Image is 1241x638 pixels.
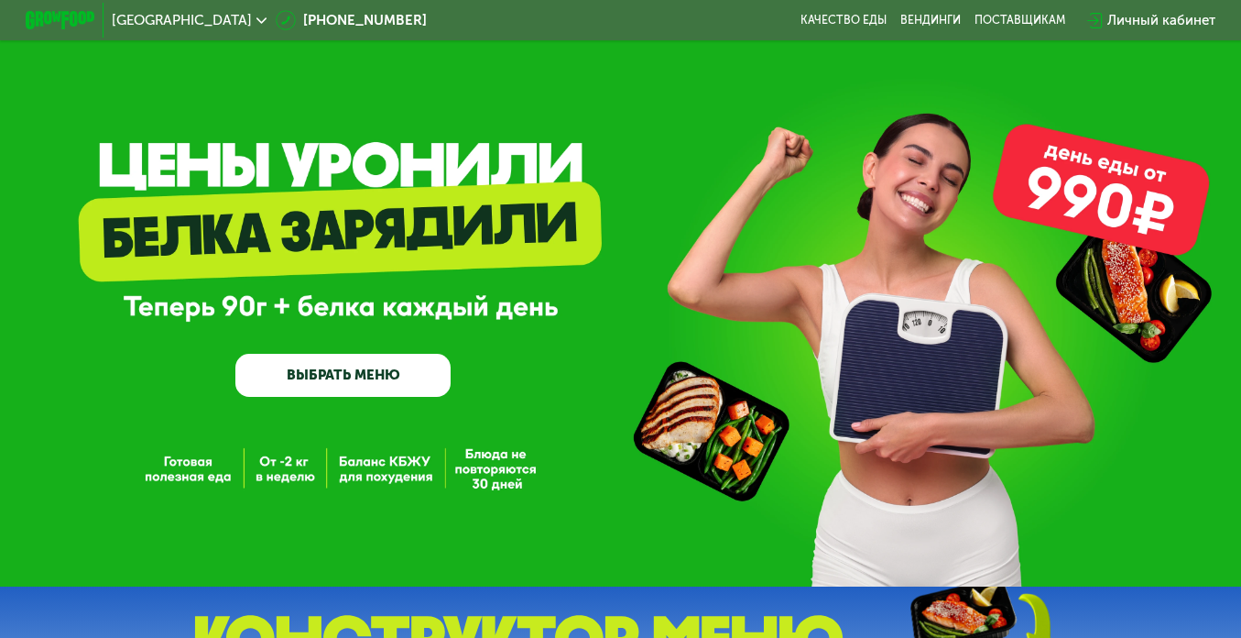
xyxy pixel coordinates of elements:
a: Качество еды [800,14,887,27]
a: Вендинги [900,14,961,27]
span: [GEOGRAPHIC_DATA] [112,14,252,27]
div: поставщикам [974,14,1065,27]
a: [PHONE_NUMBER] [276,10,427,31]
div: Личный кабинет [1107,10,1215,31]
a: ВЫБРАТЬ МЕНЮ [235,354,450,397]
